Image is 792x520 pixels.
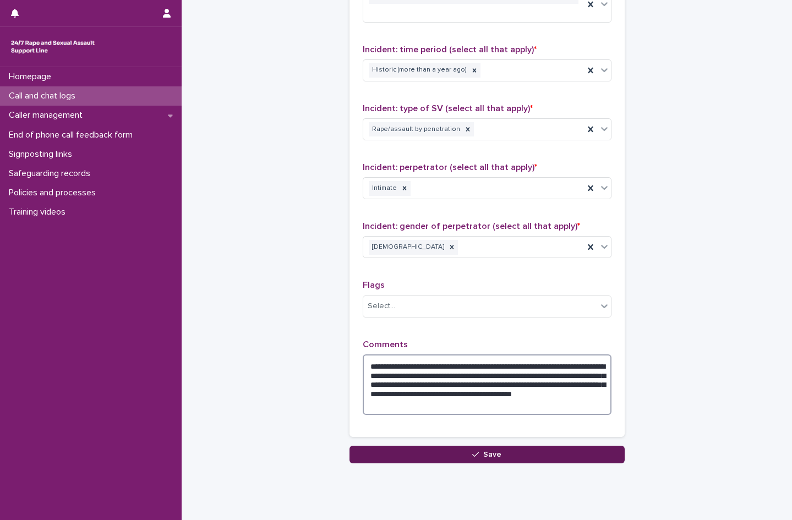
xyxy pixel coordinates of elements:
p: Caller management [4,110,91,121]
span: Incident: time period (select all that apply) [363,45,537,54]
div: Rape/assault by penetration [369,122,462,137]
span: Save [483,451,501,458]
p: Call and chat logs [4,91,84,101]
div: [DEMOGRAPHIC_DATA] [369,240,446,255]
span: Comments [363,340,408,349]
p: Safeguarding records [4,168,99,179]
span: Flags [363,281,385,289]
img: rhQMoQhaT3yELyF149Cw [9,36,97,58]
button: Save [349,446,625,463]
span: Incident: type of SV (select all that apply) [363,104,533,113]
span: Incident: gender of perpetrator (select all that apply) [363,222,580,231]
p: Training videos [4,207,74,217]
div: Select... [368,300,395,312]
span: Incident: perpetrator (select all that apply) [363,163,537,172]
p: Homepage [4,72,60,82]
div: Historic (more than a year ago) [369,63,468,78]
div: Intimate [369,181,398,196]
p: Policies and processes [4,188,105,198]
p: Signposting links [4,149,81,160]
p: End of phone call feedback form [4,130,141,140]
